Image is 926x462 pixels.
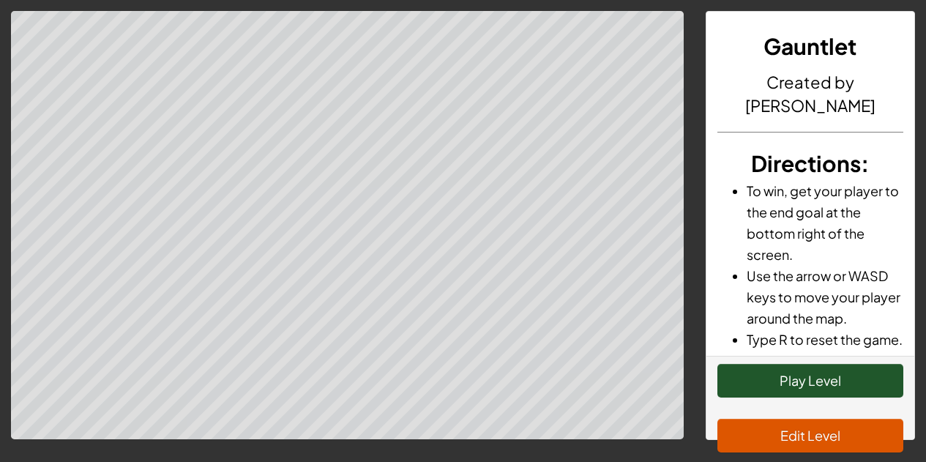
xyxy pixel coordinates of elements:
[747,180,903,265] li: To win, get your player to the end goal at the bottom right of the screen.
[717,419,903,452] button: Edit Level
[717,364,903,398] button: Play Level
[717,30,903,63] h3: Gauntlet
[717,147,903,180] h3: :
[717,70,903,117] h4: Created by [PERSON_NAME]
[747,265,903,329] li: Use the arrow or WASD keys to move your player around the map.
[747,350,903,414] li: You will be sent back to the start if you run into the boss or into spikes.
[747,329,903,350] li: Type R to reset the game.
[751,149,861,177] span: Directions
